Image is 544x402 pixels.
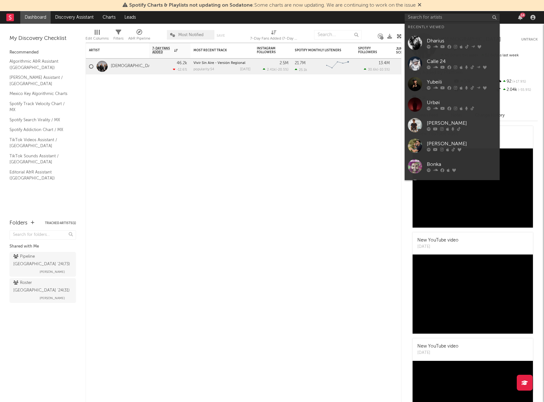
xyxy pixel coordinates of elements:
[9,35,76,42] div: My Discovery Checklist
[323,59,352,74] svg: Chart title
[314,30,362,40] input: Search...
[45,222,76,225] button: Tracked Artists(1)
[295,61,306,65] div: 21.7M
[113,35,123,42] div: Filters
[417,237,459,244] div: New YouTube video
[9,126,70,133] a: Spotify Addiction Chart / MX
[9,243,76,250] div: Shared with Me
[379,61,390,65] div: 13.4M
[193,61,245,65] a: Vivir Sin Aire - Versión Regional
[521,36,538,43] button: Untrack
[405,94,500,115] a: Urbøi
[128,27,150,45] div: A&R Pipeline
[9,219,28,227] div: Folders
[295,68,307,72] div: 25.1k
[295,48,342,52] div: Spotify Monthly Listeners
[129,3,253,8] span: Spotify Charts & Playlists not updating on Sodatone
[396,47,412,54] div: Jump Score
[405,74,500,94] a: Yubeili
[368,68,377,72] span: 30.6k
[408,23,497,31] div: Recently Viewed
[427,160,497,168] div: Bonka
[98,11,120,24] a: Charts
[128,35,150,42] div: A&R Pipeline
[427,119,497,127] div: [PERSON_NAME]
[240,68,250,71] div: [DATE]
[152,47,173,54] span: 7-Day Fans Added
[427,140,497,148] div: [PERSON_NAME]
[193,48,241,52] div: Most Recent Track
[40,268,65,276] span: [PERSON_NAME]
[417,343,459,350] div: New YouTube video
[85,27,109,45] div: Edit Columns
[9,100,70,113] a: Spotify Track Velocity Chart / MX
[496,78,538,86] div: 92
[13,279,71,294] div: Roster [GEOGRAPHIC_DATA] '24 ( 31 )
[358,47,380,54] div: Spotify Followers
[9,116,70,123] a: Spotify Search Virality / MX
[9,74,70,87] a: [PERSON_NAME] Assistant / [GEOGRAPHIC_DATA]
[427,99,497,106] div: Urbøi
[129,3,416,8] span: : Some charts are now updating. We are continuing to work on the issue
[217,34,225,37] button: Save
[40,294,65,302] span: [PERSON_NAME]
[9,49,76,56] div: Recommended
[417,350,459,356] div: [DATE]
[193,68,214,71] div: popularity: 54
[51,11,98,24] a: Discovery Assistant
[364,67,390,72] div: ( )
[178,33,204,37] span: Most Notified
[405,14,500,22] input: Search for artists
[520,13,525,17] div: 14
[85,35,109,42] div: Edit Columns
[9,153,70,166] a: TikTok Sounds Assistant / [GEOGRAPHIC_DATA]
[396,63,421,70] div: 71.3
[405,156,500,177] a: Bonka
[250,35,298,42] div: 7-Day Fans Added (7-Day Fans Added)
[518,15,522,20] button: 14
[517,88,531,92] span: -55.9 %
[9,252,76,277] a: Pipeline [GEOGRAPHIC_DATA] '24(73)[PERSON_NAME]
[9,230,76,240] input: Search for folders...
[427,78,497,86] div: Yubeili
[405,177,500,197] a: Bellakath
[9,58,70,71] a: Algorithmic A&R Assistant ([GEOGRAPHIC_DATA])
[405,115,500,135] a: [PERSON_NAME]
[496,86,538,94] div: 2.04k
[20,11,51,24] a: Dashboard
[9,136,70,149] a: TikTok Videos Assistant / [GEOGRAPHIC_DATA]
[177,61,187,65] div: 46.2k
[511,80,526,84] span: +17.9 %
[257,47,279,54] div: Instagram Followers
[405,135,500,156] a: [PERSON_NAME]
[405,53,500,74] a: Calle 24
[9,169,70,182] a: Editorial A&R Assistant ([GEOGRAPHIC_DATA])
[263,67,288,72] div: ( )
[417,244,459,250] div: [DATE]
[427,58,497,65] div: Calle 24
[113,27,123,45] div: Filters
[280,61,288,65] div: 2.5M
[267,68,275,72] span: 2.41k
[9,278,76,303] a: Roster [GEOGRAPHIC_DATA] '24(31)[PERSON_NAME]
[276,68,288,72] span: -20.5 %
[111,64,157,69] a: [DEMOGRAPHIC_DATA]
[173,67,187,72] div: -12.6 %
[120,11,140,24] a: Leads
[193,61,250,65] div: Vivir Sin Aire - Versión Regional
[427,37,497,45] div: Dharius
[418,3,421,8] span: Dismiss
[13,253,71,268] div: Pipeline [GEOGRAPHIC_DATA] '24 ( 73 )
[250,27,298,45] div: 7-Day Fans Added (7-Day Fans Added)
[405,33,500,53] a: Dharius
[378,68,389,72] span: -10.5 %
[9,90,70,97] a: Mexico Key Algorithmic Charts
[89,48,136,52] div: Artist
